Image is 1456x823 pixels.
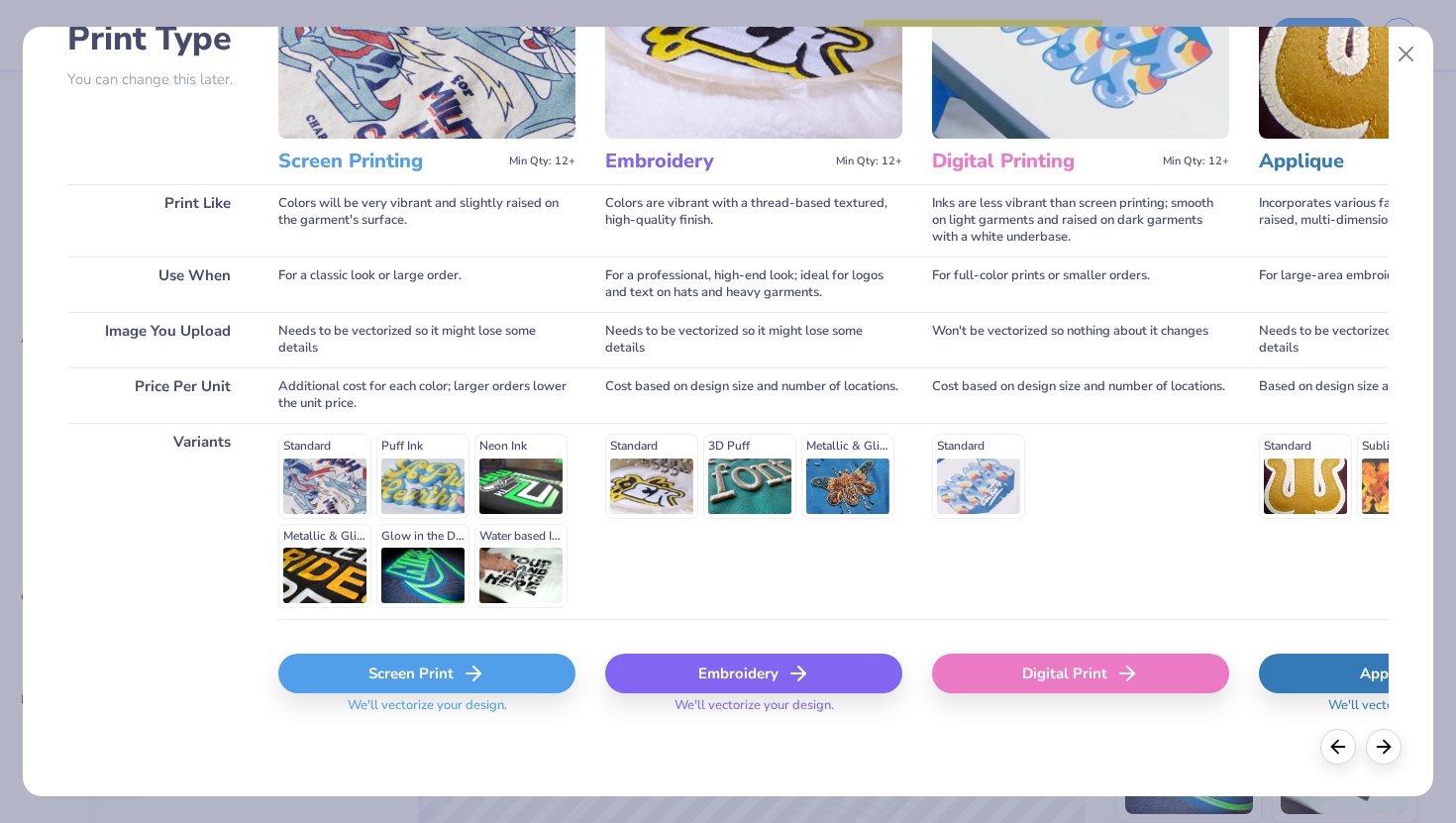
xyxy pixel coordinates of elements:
span: We'll vectorize your design. [340,697,515,726]
button: Close [1388,36,1425,73]
div: Inks are less vibrant than screen printing; smooth on light garments and raised on dark garments ... [932,184,1229,257]
div: Won't be vectorized so nothing about it changes [932,312,1229,367]
div: Embroidery [605,654,902,693]
span: Min Qty: 12+ [836,154,902,168]
div: Screen Print [278,654,575,693]
div: Digital Print [932,654,1229,693]
div: Variants [67,423,251,619]
h3: Screen Printing [278,149,501,174]
div: Cost based on design size and number of locations. [932,367,1229,423]
div: For full-color prints or smaller orders. [932,257,1229,312]
div: Use When [67,257,251,312]
div: Additional cost for each color; larger orders lower the unit price. [278,367,575,423]
div: Print Like [67,184,251,257]
h3: Embroidery [605,149,828,174]
div: Needs to be vectorized so it might lose some details [278,312,575,367]
div: For a classic look or large order. [278,257,575,312]
p: You can change this later. [67,71,251,88]
span: Min Qty: 12+ [509,154,575,168]
div: For a professional, high-end look; ideal for logos and text on hats and heavy garments. [605,257,902,312]
h3: Digital Printing [932,149,1155,174]
span: We'll vectorize your design. [667,697,842,726]
div: Cost based on design size and number of locations. [605,367,902,423]
div: Image You Upload [67,312,251,367]
span: Min Qty: 12+ [1163,154,1229,168]
div: Price Per Unit [67,367,251,423]
div: Colors will be very vibrant and slightly raised on the garment's surface. [278,184,575,257]
div: Needs to be vectorized so it might lose some details [605,312,902,367]
div: Colors are vibrant with a thread-based textured, high-quality finish. [605,184,902,257]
